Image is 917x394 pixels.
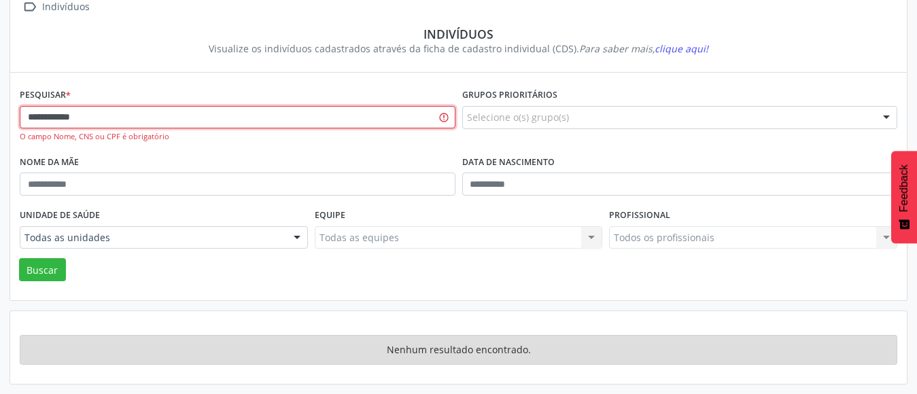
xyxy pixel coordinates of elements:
label: Unidade de saúde [20,205,100,226]
label: Equipe [315,205,345,226]
label: Profissional [609,205,670,226]
span: Feedback [898,164,910,212]
div: Indivíduos [29,26,888,41]
button: Feedback - Mostrar pesquisa [891,151,917,243]
button: Buscar [19,258,66,281]
div: Visualize os indivíduos cadastrados através da ficha de cadastro individual (CDS). [29,41,888,56]
i: Para saber mais, [579,42,708,55]
div: Nenhum resultado encontrado. [20,335,897,365]
label: Grupos prioritários [462,85,557,106]
span: Todas as unidades [24,231,280,245]
label: Nome da mãe [20,152,79,173]
div: O campo Nome, CNS ou CPF é obrigatório [20,131,455,143]
label: Data de nascimento [462,152,555,173]
label: Pesquisar [20,85,71,106]
span: clique aqui! [655,42,708,55]
span: Selecione o(s) grupo(s) [467,110,569,124]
